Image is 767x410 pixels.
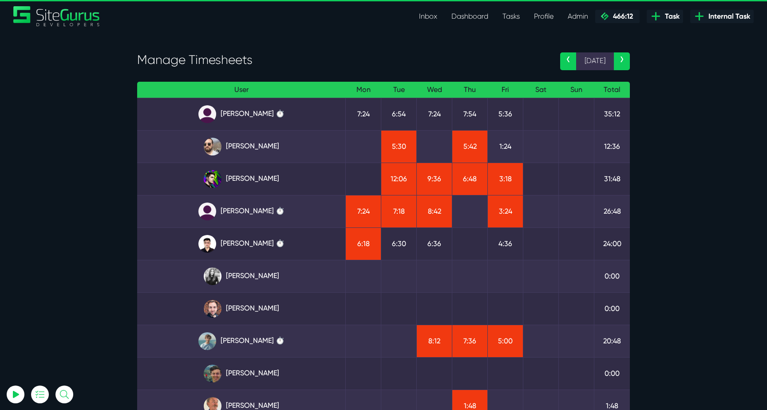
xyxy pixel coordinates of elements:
[198,105,216,123] img: default_qrqg0b.png
[204,365,221,382] img: esb8jb8dmrsykbqurfoz.jpg
[594,130,630,163] td: 12:36
[647,10,683,23] a: Task
[452,98,488,130] td: 7:54
[381,130,417,163] td: 5:30
[346,98,381,130] td: 7:24
[417,82,452,98] th: Wed
[488,98,523,130] td: 5:36
[198,332,216,350] img: tkl4csrki1nqjgf0pb1z.png
[417,163,452,195] td: 9:36
[594,195,630,227] td: 26:48
[417,195,452,227] td: 8:42
[346,82,381,98] th: Mon
[144,138,338,155] a: [PERSON_NAME]
[381,163,417,195] td: 12:06
[452,82,488,98] th: Thu
[381,195,417,227] td: 7:18
[137,52,547,68] h3: Manage Timesheets
[452,163,488,195] td: 6:48
[594,260,630,292] td: 0:00
[488,82,523,98] th: Fri
[614,52,630,70] a: ›
[204,267,221,285] img: rgqpcqpgtbr9fmz9rxmm.jpg
[381,98,417,130] td: 6:54
[346,195,381,227] td: 7:24
[144,170,338,188] a: [PERSON_NAME]
[609,12,633,20] span: 466:12
[594,82,630,98] th: Total
[594,292,630,325] td: 0:00
[452,130,488,163] td: 5:42
[198,203,216,220] img: default_qrqg0b.png
[144,267,338,285] a: [PERSON_NAME]
[527,8,561,25] a: Profile
[495,8,527,25] a: Tasks
[144,365,338,382] a: [PERSON_NAME]
[346,227,381,260] td: 6:18
[144,203,338,220] a: [PERSON_NAME] ⏱️
[705,11,750,22] span: Internal Task
[13,6,100,26] a: SiteGurus
[594,325,630,357] td: 20:48
[417,325,452,357] td: 8:12
[144,300,338,318] a: [PERSON_NAME]
[561,8,595,25] a: Admin
[576,52,614,70] span: [DATE]
[198,235,216,253] img: xv1kmavyemxtguplm5ir.png
[444,8,495,25] a: Dashboard
[204,138,221,155] img: ublsy46zpoyz6muduycb.jpg
[488,130,523,163] td: 1:24
[488,227,523,260] td: 4:36
[417,98,452,130] td: 7:24
[594,357,630,390] td: 0:00
[523,82,559,98] th: Sat
[144,105,338,123] a: [PERSON_NAME] ⏱️
[488,325,523,357] td: 5:00
[594,227,630,260] td: 24:00
[417,227,452,260] td: 6:36
[452,325,488,357] td: 7:36
[488,195,523,227] td: 3:24
[13,6,100,26] img: Sitegurus Logo
[381,227,417,260] td: 6:30
[661,11,680,22] span: Task
[381,82,417,98] th: Tue
[595,10,640,23] a: 466:12
[137,82,346,98] th: User
[204,170,221,188] img: rxuxidhawjjb44sgel4e.png
[594,163,630,195] td: 31:48
[594,98,630,130] td: 35:12
[560,52,576,70] a: ‹
[144,235,338,253] a: [PERSON_NAME] ⏱️
[690,10,754,23] a: Internal Task
[144,332,338,350] a: [PERSON_NAME] ⏱️
[559,82,594,98] th: Sun
[412,8,444,25] a: Inbox
[488,163,523,195] td: 3:18
[204,300,221,318] img: tfogtqcjwjterk6idyiu.jpg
